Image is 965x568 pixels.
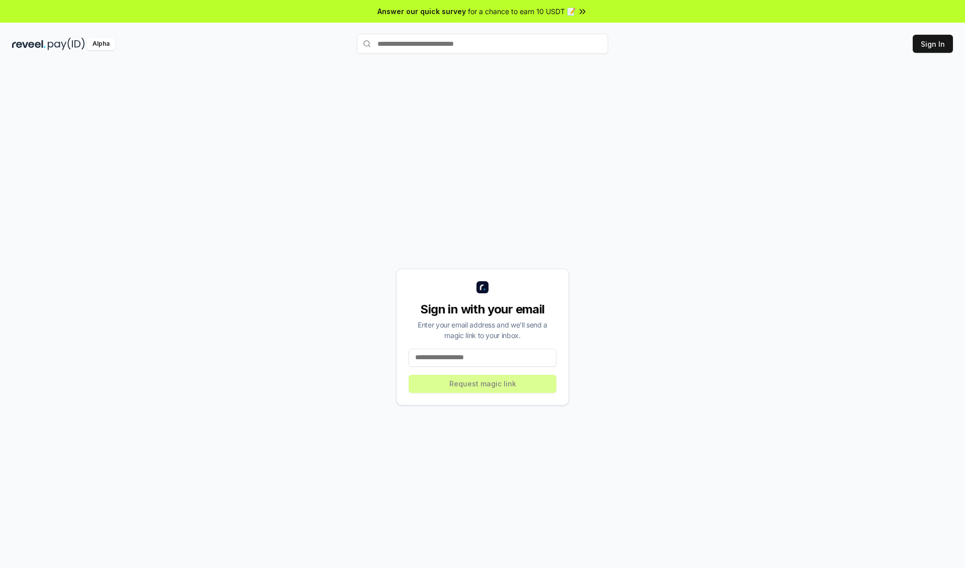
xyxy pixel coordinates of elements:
div: Enter your email address and we’ll send a magic link to your inbox. [409,319,556,341]
img: reveel_dark [12,38,46,50]
button: Sign In [913,35,953,53]
span: Answer our quick survey [377,6,466,17]
div: Sign in with your email [409,301,556,317]
img: logo_small [476,281,489,293]
img: pay_id [48,38,85,50]
span: for a chance to earn 10 USDT 📝 [468,6,575,17]
div: Alpha [87,38,115,50]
